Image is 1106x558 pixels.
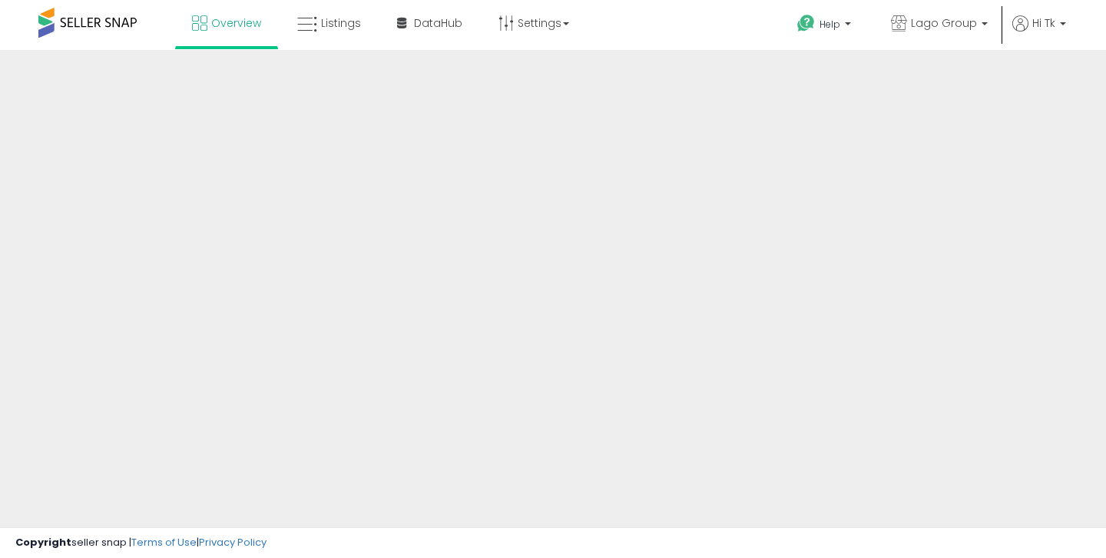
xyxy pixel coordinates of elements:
[1032,15,1055,31] span: Hi Tk
[321,15,361,31] span: Listings
[1012,15,1066,50] a: Hi Tk
[796,14,816,33] i: Get Help
[820,18,840,31] span: Help
[15,536,267,550] div: seller snap | |
[911,15,977,31] span: Lago Group
[131,535,197,550] a: Terms of Use
[785,2,866,50] a: Help
[414,15,462,31] span: DataHub
[15,535,71,550] strong: Copyright
[211,15,261,31] span: Overview
[199,535,267,550] a: Privacy Policy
